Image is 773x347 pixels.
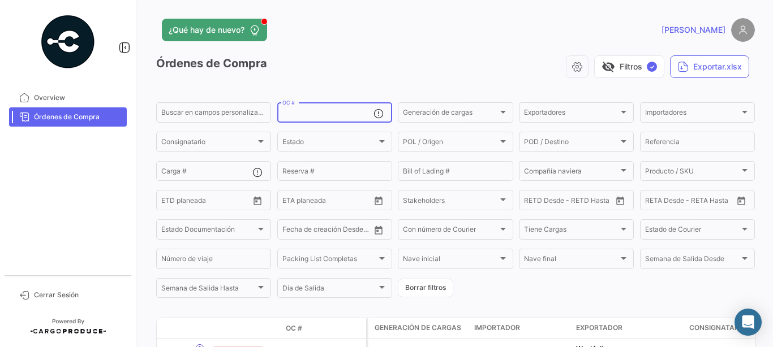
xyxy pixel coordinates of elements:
span: Generación de cargas [375,323,461,333]
span: Con número de Courier [403,227,497,235]
span: Estado [282,140,377,148]
button: Open calendar [612,192,629,209]
span: Overview [34,93,122,103]
span: POL / Origen [403,140,497,148]
input: Desde [645,198,665,206]
span: Consignatario [689,323,746,333]
span: Importadores [645,110,740,118]
span: Exportadores [524,110,619,118]
input: Hasta [190,198,231,206]
button: visibility_offFiltros✓ [594,55,664,78]
span: ¿Qué hay de nuevo? [169,24,244,36]
span: Compañía naviera [524,169,619,177]
span: Exportador [576,323,622,333]
img: placeholder-user.png [731,18,755,42]
span: Consignatario [161,140,256,148]
datatable-header-cell: Exportador [572,318,685,339]
button: Borrar filtros [398,279,453,297]
span: Semana de Salida Hasta [161,286,256,294]
a: Overview [9,88,127,107]
button: Open calendar [370,222,387,238]
button: Open calendar [370,192,387,209]
input: Desde [524,198,544,206]
datatable-header-cell: Generación de cargas [368,318,470,339]
datatable-header-cell: Modo de Transporte [179,324,208,333]
span: Semana de Salida Desde [645,257,740,264]
span: Generación de cargas [403,110,497,118]
span: Cerrar Sesión [34,290,122,300]
span: [PERSON_NAME] [662,24,725,36]
span: Stakeholders [403,198,497,206]
datatable-header-cell: Importador [470,318,572,339]
input: Desde [161,198,182,206]
button: Open calendar [249,192,266,209]
span: Tiene Cargas [524,227,619,235]
span: Estado de Courier [645,227,740,235]
datatable-header-cell: OC # [281,319,366,338]
span: ✓ [647,62,657,72]
input: Hasta [311,198,353,206]
span: Packing List Completas [282,257,377,264]
span: visibility_off [602,60,615,73]
button: ¿Qué hay de nuevo? [162,19,267,41]
span: Día de Salida [282,286,377,294]
a: Órdenes de Compra [9,107,127,127]
span: Órdenes de Compra [34,112,122,122]
span: POD / Destino [524,140,619,148]
input: Hasta [311,227,353,235]
input: Hasta [552,198,594,206]
span: Producto / SKU [645,169,740,177]
img: powered-by.png [40,14,96,70]
div: Abrir Intercom Messenger [735,309,762,336]
span: OC # [286,323,302,333]
span: Nave final [524,257,619,264]
button: Open calendar [733,192,750,209]
datatable-header-cell: Estado Doc. [208,324,281,333]
input: Desde [282,198,303,206]
span: Importador [474,323,520,333]
h3: Órdenes de Compra [156,55,276,72]
input: Hasta [673,198,715,206]
span: Nave inicial [403,257,497,264]
span: Estado Documentación [161,227,256,235]
input: Desde [282,227,303,235]
button: Exportar.xlsx [670,55,749,78]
